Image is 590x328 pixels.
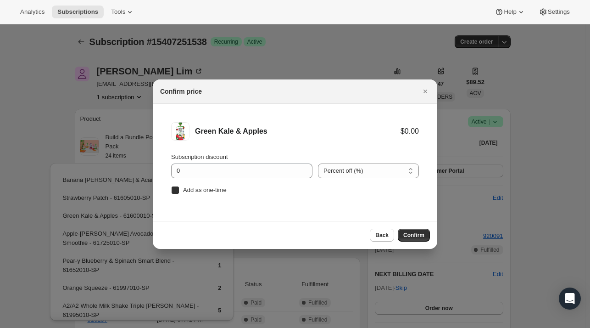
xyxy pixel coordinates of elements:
div: $0.00 [401,127,419,136]
h2: Confirm price [160,87,202,96]
button: Confirm [398,229,430,242]
button: Back [370,229,394,242]
span: Tools [111,8,125,16]
img: Green Kale & Apples [171,122,189,141]
span: Back [375,232,389,239]
span: Settings [548,8,570,16]
span: Confirm [403,232,424,239]
button: Tools [106,6,140,18]
button: Analytics [15,6,50,18]
span: Analytics [20,8,45,16]
span: Add as one-time [183,187,227,193]
span: Subscription discount [171,153,228,160]
button: Settings [533,6,575,18]
span: Help [504,8,516,16]
button: Close [419,85,432,98]
div: Green Kale & Apples [195,127,401,136]
span: Subscriptions [57,8,98,16]
button: Help [489,6,531,18]
button: Subscriptions [52,6,104,18]
div: Open Intercom Messenger [559,288,581,310]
